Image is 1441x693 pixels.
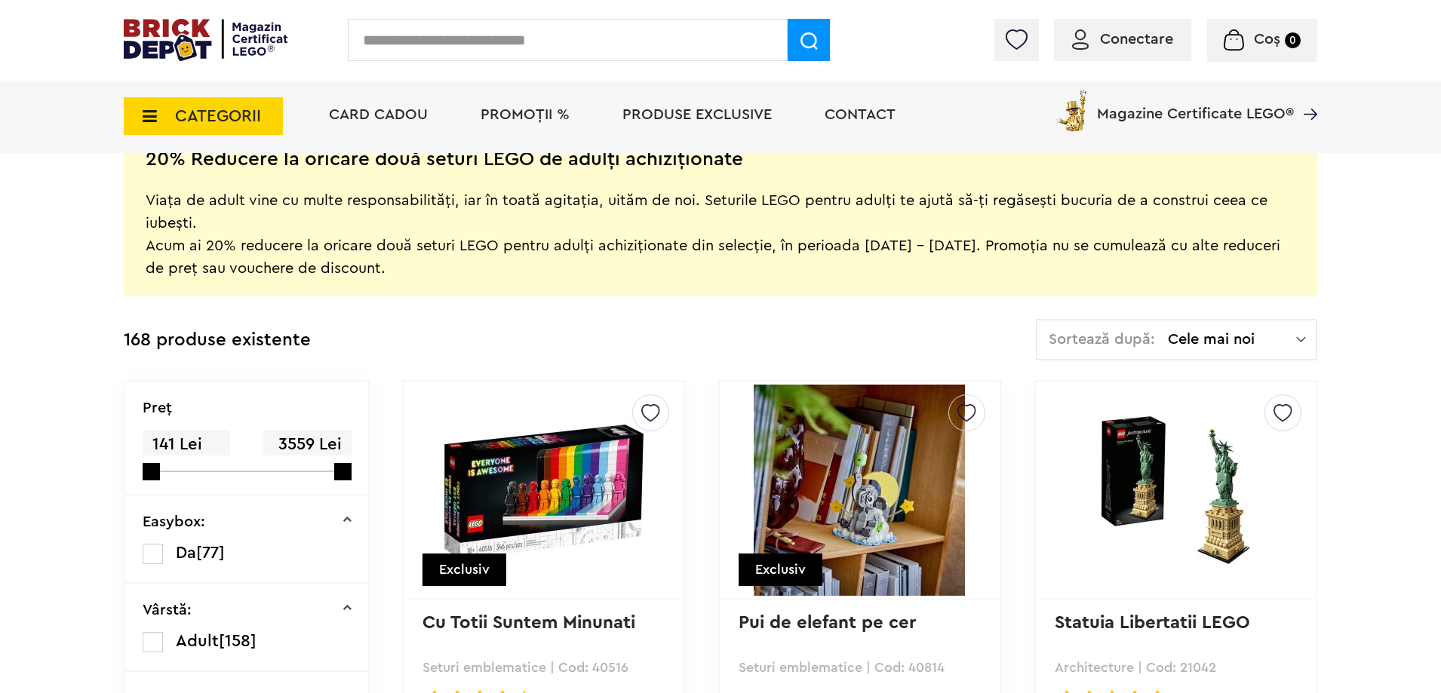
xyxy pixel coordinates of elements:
span: Magazine Certificate LEGO® [1097,87,1294,121]
div: Viața de adult vine cu multe responsabilități, iar în toată agitația, uităm de noi. Seturile LEGO... [146,167,1295,280]
a: Conectare [1072,32,1173,47]
a: Card Cadou [329,107,428,122]
p: Seturi emblematice | Cod: 40516 [422,661,665,674]
div: 168 produse existente [124,319,311,362]
span: CATEGORII [175,108,261,124]
h2: 20% Reducere la oricare două seturi LEGO de adulți achiziționate [146,152,743,167]
p: Architecture | Cod: 21042 [1055,661,1297,674]
p: Preţ [143,400,172,415]
span: Sortează după: [1049,332,1155,347]
a: Statuia Libertatii LEGO [1055,614,1250,632]
span: 3559 Lei [263,430,351,459]
img: Cu Totii Suntem Minunati [438,414,650,566]
span: Coș [1254,32,1280,47]
span: Adult [176,633,219,649]
span: Da [176,544,196,561]
span: Conectare [1100,32,1173,47]
img: Pui de elefant pe cer [754,385,965,596]
a: PROMOȚII % [481,107,570,122]
span: Cele mai noi [1168,332,1296,347]
span: 141 Lei [143,430,230,459]
span: [158] [219,633,257,649]
p: Seturi emblematice | Cod: 40814 [739,661,981,674]
a: Produse exclusive [622,107,772,122]
img: Statuia Libertatii LEGO [1070,414,1281,566]
small: 0 [1285,32,1301,48]
div: Exclusiv [422,553,506,586]
a: Contact [825,107,896,122]
a: Cu Totii Suntem Minunati [422,614,635,632]
p: Easybox: [143,514,205,529]
a: Magazine Certificate LEGO® [1294,87,1317,102]
a: Pui de elefant pe cer [739,614,916,632]
span: [77] [196,544,225,561]
div: Exclusiv [739,553,822,586]
p: Vârstă: [143,603,192,618]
